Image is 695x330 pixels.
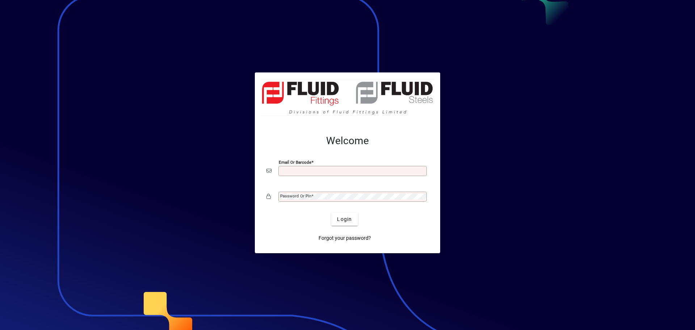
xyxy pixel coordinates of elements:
mat-label: Password or Pin [280,193,311,199]
span: Login [337,216,352,223]
mat-label: Email or Barcode [279,160,311,165]
h2: Welcome [266,135,429,147]
a: Forgot your password? [316,231,374,245]
button: Login [331,213,358,226]
span: Forgot your password? [319,234,371,242]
